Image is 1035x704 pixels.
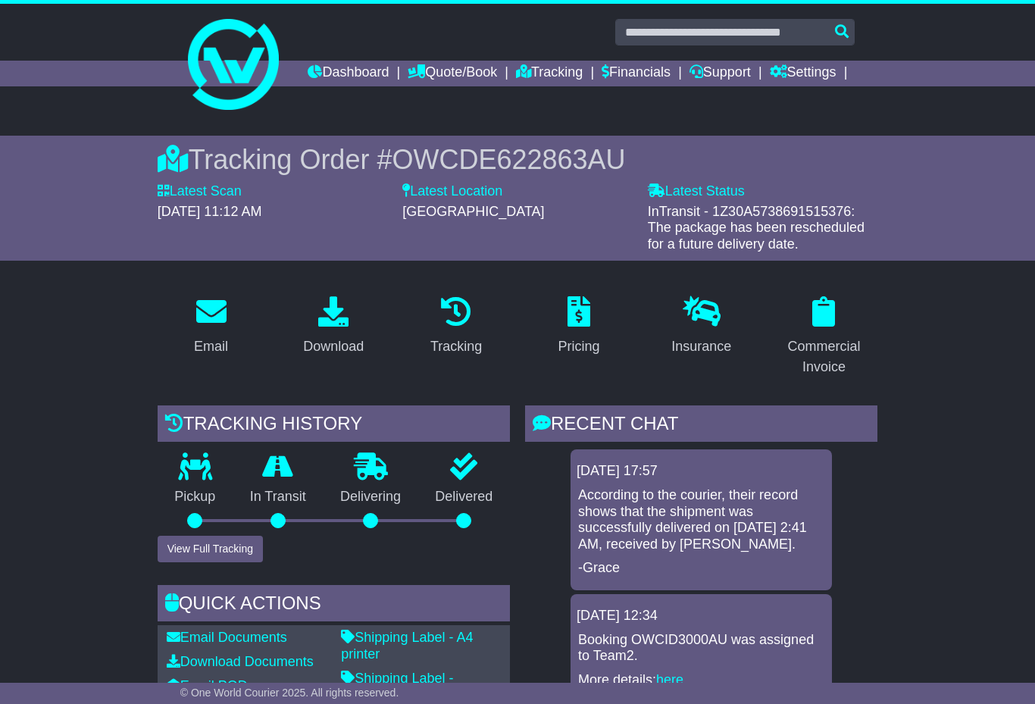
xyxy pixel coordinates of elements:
div: Commercial Invoice [780,336,868,377]
div: RECENT CHAT [525,405,877,446]
div: Tracking Order # [158,143,878,176]
a: Commercial Invoice [771,291,878,383]
div: Download [303,336,364,357]
div: [DATE] 17:57 [577,463,826,480]
p: Pickup [158,489,233,505]
a: Quote/Book [408,61,497,86]
a: Tracking [516,61,583,86]
a: Email PODs [167,678,255,693]
div: Pricing [558,336,599,357]
a: Email [184,291,238,362]
span: [GEOGRAPHIC_DATA] [402,204,544,219]
a: Download [293,291,374,362]
a: Tracking [421,291,492,362]
p: More details: . [578,672,824,689]
span: OWCDE622863AU [392,144,625,175]
button: View Full Tracking [158,536,263,562]
div: Tracking [430,336,482,357]
p: According to the courier, their record shows that the shipment was successfully delivered on [DAT... [578,487,824,552]
a: Email Documents [167,630,287,645]
div: Email [194,336,228,357]
div: [DATE] 12:34 [577,608,826,624]
a: Financials [602,61,671,86]
span: InTransit - 1Z30A5738691515376: The package has been rescheduled for a future delivery date. [648,204,865,252]
a: Download Documents [167,654,314,669]
a: Dashboard [308,61,389,86]
span: © One World Courier 2025. All rights reserved. [180,687,399,699]
a: here [656,672,683,687]
p: Delivered [418,489,510,505]
p: Delivering [323,489,417,505]
span: [DATE] 11:12 AM [158,204,262,219]
p: Booking OWCID3000AU was assigned to Team2. [578,632,824,665]
a: Shipping Label - A4 printer [341,630,473,662]
a: Pricing [548,291,609,362]
label: Latest Status [648,183,745,200]
div: Quick Actions [158,585,510,626]
p: In Transit [233,489,323,505]
a: Settings [770,61,836,86]
a: Insurance [661,291,741,362]
label: Latest Scan [158,183,242,200]
a: Support [689,61,751,86]
div: Tracking history [158,405,510,446]
p: -Grace [578,560,824,577]
a: Shipping Label - Thermal printer [341,671,453,702]
div: Insurance [671,336,731,357]
label: Latest Location [402,183,502,200]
